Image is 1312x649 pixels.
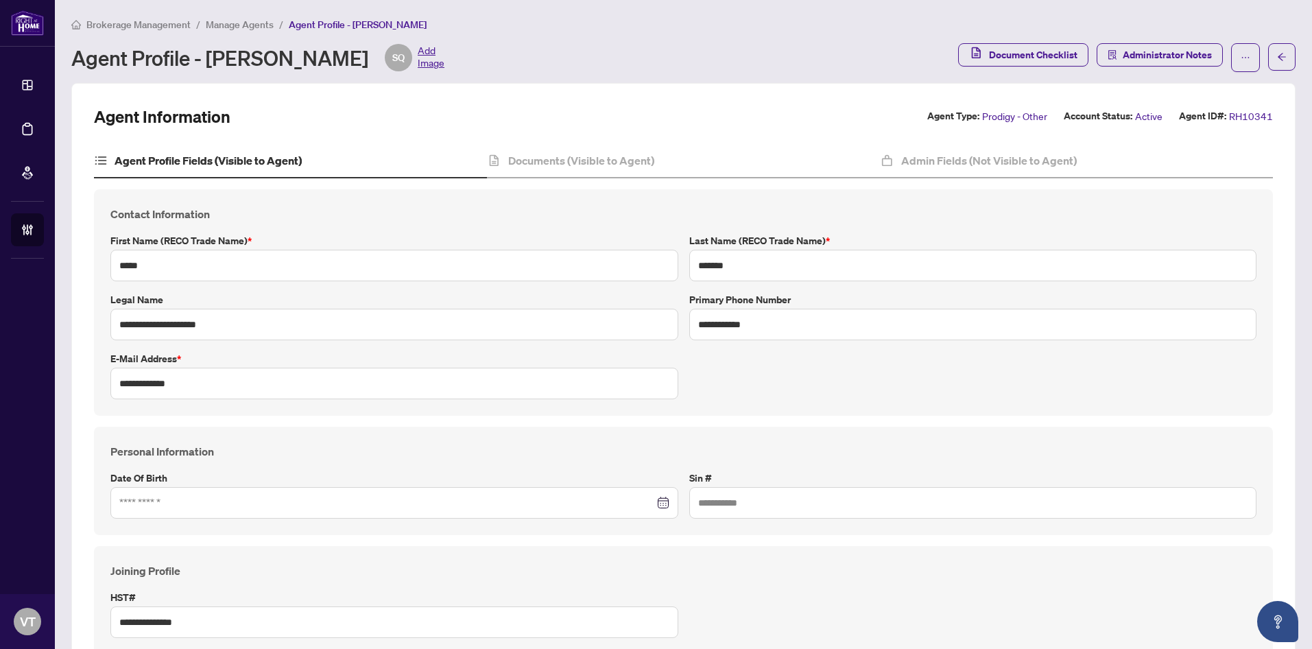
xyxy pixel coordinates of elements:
[927,108,979,124] label: Agent Type:
[110,590,678,605] label: HST#
[110,292,678,307] label: Legal Name
[94,106,230,128] h2: Agent Information
[289,19,427,31] span: Agent Profile - [PERSON_NAME]
[20,612,36,631] span: VT
[1257,601,1298,642] button: Open asap
[71,44,444,71] div: Agent Profile - [PERSON_NAME]
[392,50,405,65] span: SQ
[689,292,1257,307] label: Primary Phone Number
[508,152,654,169] h4: Documents (Visible to Agent)
[958,43,1088,67] button: Document Checklist
[115,152,302,169] h4: Agent Profile Fields (Visible to Agent)
[1179,108,1226,124] label: Agent ID#:
[989,44,1077,66] span: Document Checklist
[689,233,1257,248] label: Last Name (RECO Trade Name)
[206,19,274,31] span: Manage Agents
[982,108,1047,124] span: Prodigy - Other
[1123,44,1212,66] span: Administrator Notes
[110,206,1256,222] h4: Contact Information
[418,44,444,71] span: Add Image
[11,10,44,36] img: logo
[110,443,1256,460] h4: Personal Information
[1064,108,1132,124] label: Account Status:
[110,233,678,248] label: First Name (RECO Trade Name)
[1229,108,1273,124] span: RH10341
[1108,50,1117,60] span: solution
[1277,52,1287,62] span: arrow-left
[196,16,200,32] li: /
[110,471,678,486] label: Date of Birth
[110,563,1256,579] h4: Joining Profile
[86,19,191,31] span: Brokerage Management
[71,20,81,29] span: home
[1135,108,1162,124] span: Active
[279,16,283,32] li: /
[901,152,1077,169] h4: Admin Fields (Not Visible to Agent)
[1097,43,1223,67] button: Administrator Notes
[1241,53,1250,62] span: ellipsis
[689,471,1257,486] label: Sin #
[110,351,678,366] label: E-mail Address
